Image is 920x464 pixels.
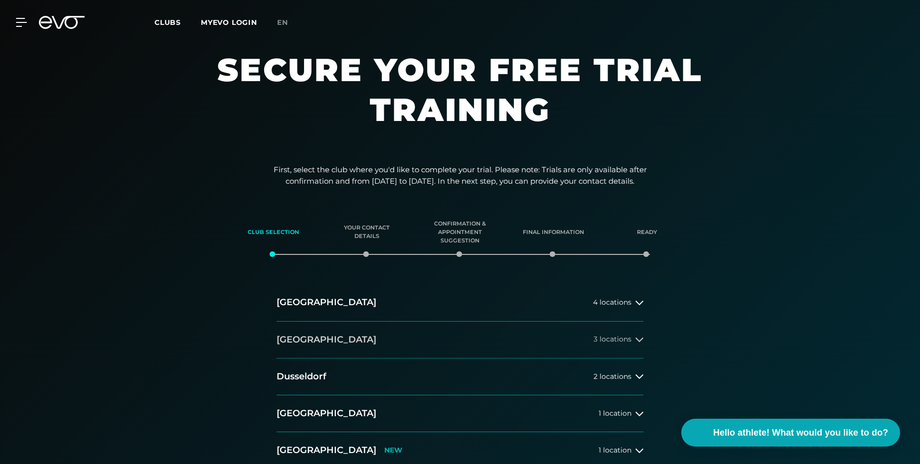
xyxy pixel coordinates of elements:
a: MYEVO LOGIN [201,18,257,27]
font: Dusseldorf [277,371,326,382]
button: [GEOGRAPHIC_DATA]3 locations [277,322,643,358]
font: Your contact details [344,224,390,239]
font: Clubs [154,18,181,27]
font: 1 [599,409,601,418]
font: Confirmation & appointment suggestion [434,220,486,244]
font: NEW [384,446,402,455]
font: First, select the club where you'd like to complete your trial. Please note: Trials are only avai... [274,165,647,186]
font: locations [600,298,631,307]
button: Hello athlete! What would you like to do? [681,419,900,447]
font: location [603,446,631,455]
font: Secure your free trial training [217,50,702,129]
font: [GEOGRAPHIC_DATA] [277,334,376,345]
font: [GEOGRAPHIC_DATA] [277,408,376,419]
font: locations [600,372,631,381]
font: Club selection [248,229,299,235]
font: Ready [637,229,657,235]
font: locations [600,335,631,344]
button: Dusseldorf2 locations [277,358,643,395]
button: [GEOGRAPHIC_DATA]1 location [277,395,643,432]
font: 3 [594,335,598,344]
a: Clubs [154,17,201,27]
font: Hello athlete! What would you like to do? [713,428,888,438]
font: Final information [523,229,584,235]
font: 4 [593,298,598,307]
font: [GEOGRAPHIC_DATA] [277,297,376,308]
font: 1 [599,446,601,455]
font: [GEOGRAPHIC_DATA] [277,445,376,456]
font: en [277,18,288,27]
a: en [277,17,300,28]
button: [GEOGRAPHIC_DATA]4 locations [277,284,643,321]
font: 2 [594,372,598,381]
font: location [603,409,631,418]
